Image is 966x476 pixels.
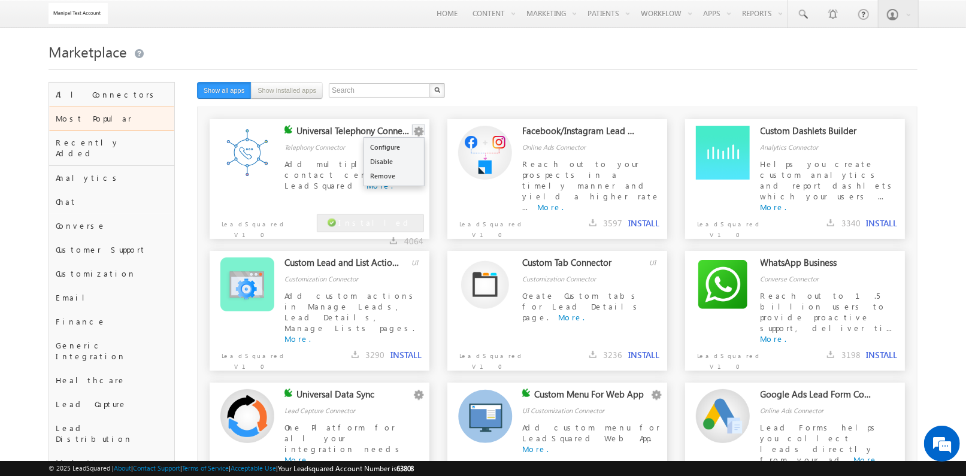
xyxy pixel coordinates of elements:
button: INSTALL [867,350,898,360]
img: checking status [284,125,293,134]
div: Custom Lead and List Actions [284,257,399,274]
a: Remove [364,169,424,183]
div: Email [49,286,174,310]
p: LeadSquared V1.0 [447,213,536,240]
span: Reach out to 1.5 billion users to provide proactive support, deliver ti... [761,290,892,333]
span: Create Custom tabs for Lead Details page. [522,290,641,322]
span: 3290 [366,349,385,360]
img: Alternate Logo [458,126,512,180]
img: Alternate Logo [220,389,274,443]
div: Healthcare [49,368,174,392]
a: Acceptable Use [231,464,276,472]
div: Google Ads Lead Form Connector [761,389,876,405]
span: Add custom actions in Manage Leads, Lead Details, Manage Lists pages. [284,290,417,333]
div: Analytics [49,166,174,190]
img: Alternate Logo [458,389,512,443]
p: LeadSquared V1.0 [685,213,774,240]
a: More. [522,444,549,454]
a: More. [761,333,787,344]
div: Generic Integration [49,333,174,368]
div: Converse [49,214,174,238]
div: Finance [49,310,174,333]
a: More. [284,454,311,465]
button: INSTALL [867,218,898,229]
a: Contact Support [133,464,180,472]
span: Helps you create custom analytics and report dashlets which your users ... [761,159,897,201]
img: checking status [284,389,293,397]
button: Show installed apps [251,82,323,99]
div: Facebook/Instagram Lead Ads [522,125,637,142]
img: downloads [827,219,834,226]
a: About [114,464,131,472]
img: downloads [589,219,596,226]
a: Terms of Service [182,464,229,472]
span: © 2025 LeadSquared | | | | | [49,463,414,474]
img: downloads [589,351,596,358]
img: downloads [827,351,834,358]
div: Customization [49,262,174,286]
a: More. [537,202,564,212]
a: Disable [364,154,424,169]
div: Lead Capture [49,392,174,416]
div: Most Popular [49,107,174,131]
div: Universal Data Sync [296,389,411,405]
img: downloads [390,237,397,244]
span: 3597 [604,217,623,229]
button: INSTALL [629,218,660,229]
div: Lead Distribution [49,416,174,451]
a: More. [284,333,311,344]
span: Add custom menu for LeadSquared Web App. [522,422,660,443]
span: 3236 [604,349,623,360]
p: LeadSquared V1.0 [210,213,298,240]
div: Recently Added [49,131,174,165]
p: LeadSquared V1.0 [685,344,774,372]
span: Lead Forms helps you collect leads directly from your ad [761,422,880,465]
a: More. [761,202,787,212]
span: 63808 [396,464,414,473]
img: Alternate Logo [696,257,750,311]
img: Custom Logo [49,3,108,24]
div: Custom Tab Connector [522,257,637,274]
img: Alternate Logo [461,260,509,309]
a: More. [854,454,880,465]
div: Marketing [49,451,174,475]
img: Alternate Logo [220,126,274,180]
span: Marketplace [49,42,127,61]
img: checking status [522,389,531,397]
span: Your Leadsquared Account Number is [278,464,414,473]
a: More. [558,312,585,322]
span: One Platform for all your integration needs [284,422,404,454]
div: Customer Support [49,238,174,262]
img: downloads [352,351,359,358]
button: INSTALL [391,350,422,360]
img: Alternate Logo [696,126,750,180]
span: Installed [339,217,413,228]
div: Custom Menu For Web App [534,389,649,405]
img: Alternate Logo [220,257,274,311]
img: Search [434,87,440,93]
p: LeadSquared V1.0 [447,344,536,372]
button: Show all apps [197,82,252,99]
div: Custom Dashlets Builder [761,125,876,142]
span: 3340 [841,217,861,229]
span: Add multiple contact centres to LeadSquared [284,159,415,190]
span: 4064 [404,235,423,247]
img: Alternate Logo [696,389,750,443]
div: Universal Telephony Connector [296,125,411,142]
a: Configure [364,140,424,154]
div: All Connectors [49,83,174,107]
button: INSTALL [629,350,660,360]
p: LeadSquared V1.0 [210,344,298,372]
span: Reach out to your prospects in a timely manner and yield a higher rate ... [522,159,660,212]
span: 3198 [841,349,861,360]
div: WhatsApp Business [761,257,876,274]
div: Chat [49,190,174,214]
